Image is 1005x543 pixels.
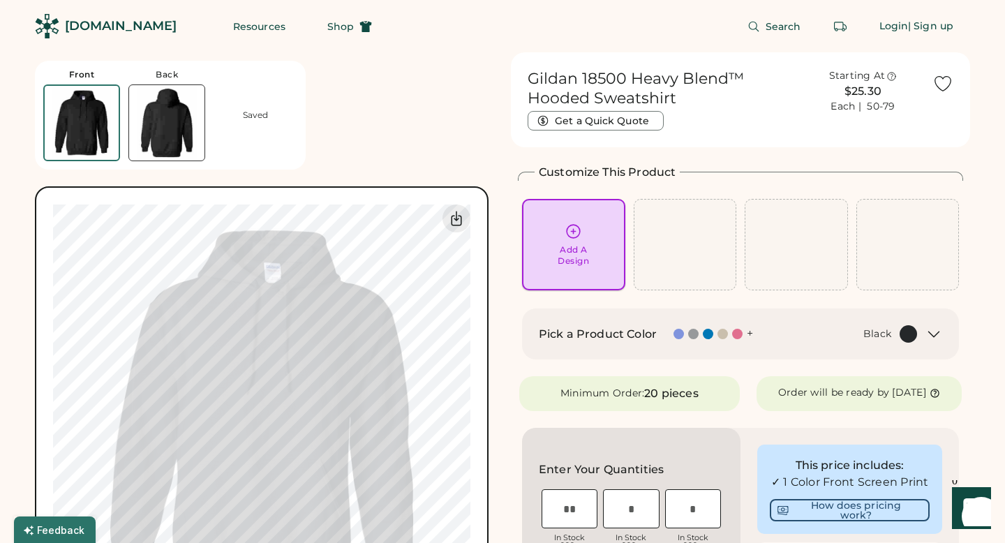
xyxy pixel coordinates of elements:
[766,22,801,31] span: Search
[778,386,890,400] div: Order will be ready by
[558,244,589,267] div: Add A Design
[892,386,926,400] div: [DATE]
[831,100,895,114] div: Each | 50-79
[560,387,645,401] div: Minimum Order:
[802,83,924,100] div: $25.30
[216,13,302,40] button: Resources
[829,69,886,83] div: Starting At
[528,111,664,131] button: Get a Quick Quote
[879,20,909,34] div: Login
[863,327,891,341] div: Black
[539,326,657,343] h2: Pick a Product Color
[539,461,664,478] h2: Enter Your Quantities
[826,13,854,40] button: Retrieve an order
[770,457,930,474] div: This price includes:
[327,22,354,31] span: Shop
[35,14,59,38] img: Rendered Logo - Screens
[69,69,95,80] div: Front
[129,85,204,161] img: Gildan 18500 Black Back Thumbnail
[908,20,953,34] div: | Sign up
[539,164,676,181] h2: Customize This Product
[770,499,930,521] button: How does pricing work?
[528,69,794,108] h1: Gildan 18500 Heavy Blend™ Hooded Sweatshirt
[311,13,389,40] button: Shop
[65,17,177,35] div: [DOMAIN_NAME]
[731,13,818,40] button: Search
[156,69,178,80] div: Back
[243,110,268,121] div: Saved
[770,474,930,491] div: ✓ 1 Color Front Screen Print
[939,480,999,540] iframe: Front Chat
[747,326,753,341] div: +
[644,385,698,402] div: 20 pieces
[442,204,470,232] div: Download Front Mockup
[45,86,119,160] img: Gildan 18500 Black Front Thumbnail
